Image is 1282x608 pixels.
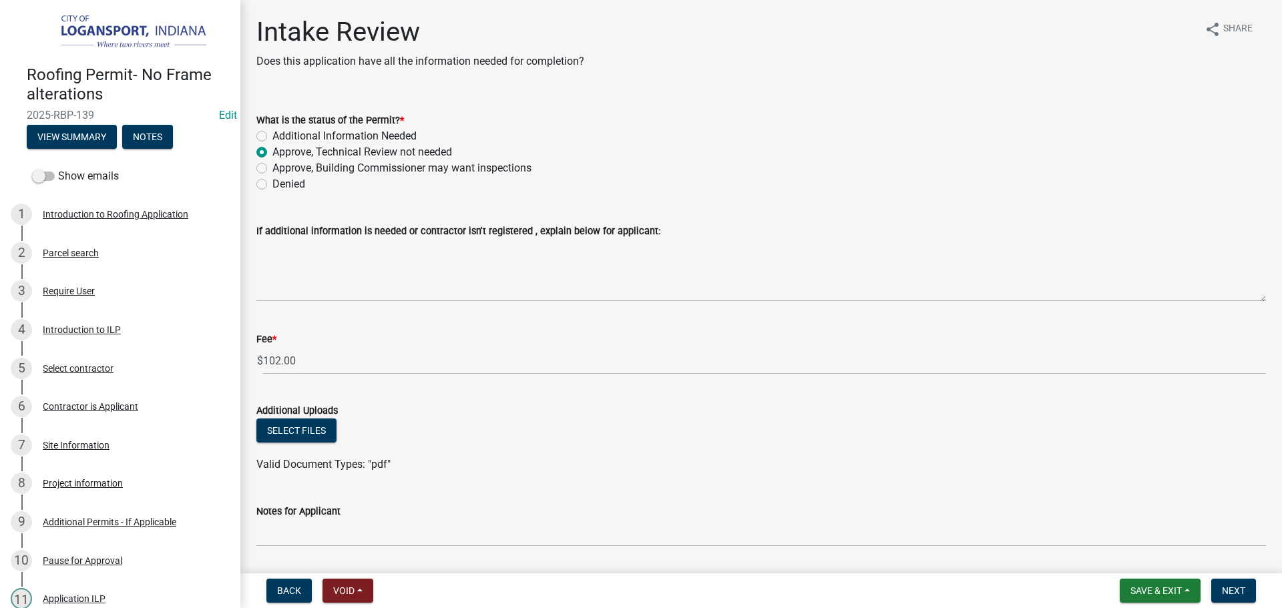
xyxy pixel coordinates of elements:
[27,133,117,143] wm-modal-confirm: Summary
[27,125,117,149] button: View Summary
[219,109,237,121] wm-modal-confirm: Edit Application Number
[43,286,95,296] div: Require User
[277,585,301,596] span: Back
[27,65,230,104] h4: Roofing Permit- No Frame alterations
[1211,579,1256,603] button: Next
[11,396,32,417] div: 6
[1194,16,1263,42] button: shareShare
[272,128,417,144] label: Additional Information Needed
[256,507,341,517] label: Notes for Applicant
[11,550,32,571] div: 10
[11,280,32,302] div: 3
[43,594,105,603] div: Application ILP
[43,402,138,411] div: Contractor is Applicant
[43,210,188,219] div: Introduction to Roofing Application
[256,347,264,374] span: $
[256,16,584,48] h1: Intake Review
[256,335,276,344] label: Fee
[1205,21,1221,37] i: share
[27,109,214,121] span: 2025-RBP-139
[43,248,99,258] div: Parcel search
[11,511,32,533] div: 9
[272,144,452,160] label: Approve, Technical Review not needed
[43,364,114,373] div: Select contractor
[43,517,176,527] div: Additional Permits - If Applicable
[43,479,123,488] div: Project information
[272,176,305,192] label: Denied
[11,204,32,225] div: 1
[256,53,584,69] p: Does this application have all the information needed for completion?
[256,458,391,471] span: Valid Document Types: "pdf"
[11,473,32,494] div: 8
[43,325,121,334] div: Introduction to ILP
[256,116,404,125] label: What is the status of the Permit?
[43,556,122,565] div: Pause for Approval
[43,440,110,450] div: Site Information
[256,418,337,442] button: Select files
[323,579,373,603] button: Void
[256,227,660,236] label: If additional information is needed or contractor isn't registered , explain below for applicant:
[1130,585,1182,596] span: Save & Exit
[272,160,531,176] label: Approve, Building Commissioner may want inspections
[256,406,338,416] label: Additional Uploads
[333,585,355,596] span: Void
[11,319,32,340] div: 4
[1223,21,1253,37] span: Share
[11,242,32,264] div: 2
[122,125,173,149] button: Notes
[1222,585,1245,596] span: Next
[219,109,237,121] a: Edit
[11,434,32,456] div: 7
[11,358,32,379] div: 5
[122,133,173,143] wm-modal-confirm: Notes
[266,579,312,603] button: Back
[1120,579,1201,603] button: Save & Exit
[27,14,219,51] img: City of Logansport, Indiana
[32,168,119,184] label: Show emails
